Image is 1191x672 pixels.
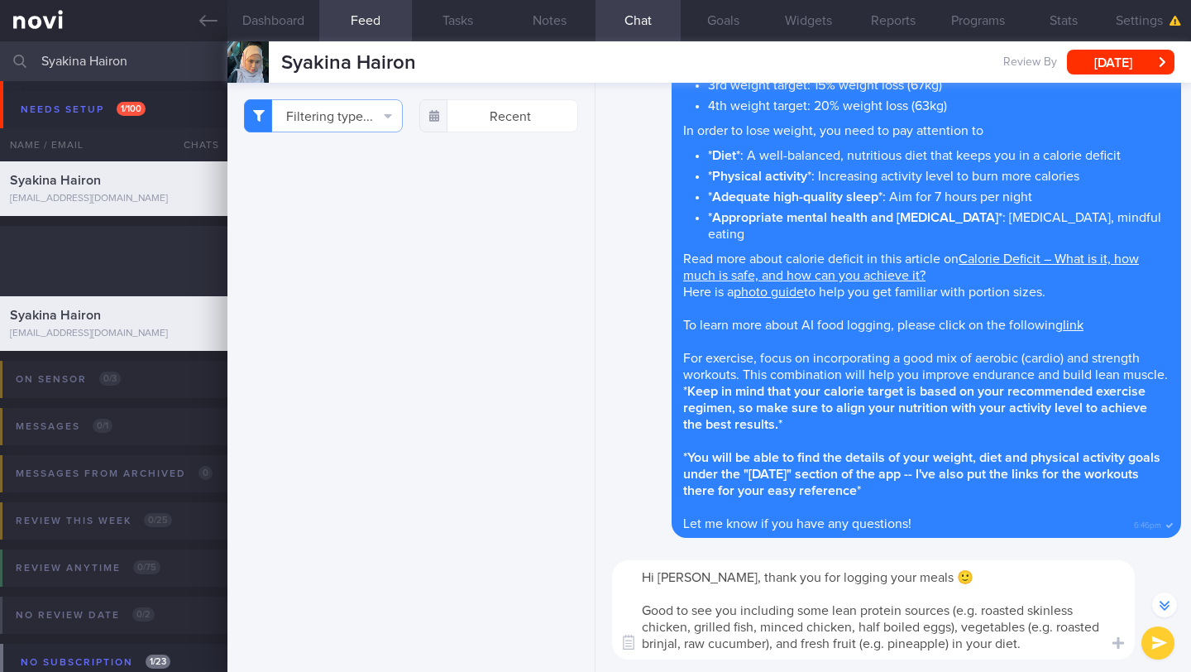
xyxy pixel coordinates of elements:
[99,372,121,386] span: 0 / 3
[1063,319,1083,332] a: link
[712,149,736,162] strong: Diet
[683,124,983,137] span: In order to lose weight, you need to pay attention to
[12,604,159,626] div: No review date
[17,98,150,121] div: Needs setup
[712,211,998,224] strong: Appropriate mental health and [MEDICAL_DATA]
[708,73,1169,94] li: 3rd weight target: 15% weight loss (67kg)
[683,517,911,530] span: Let me know if you have any questions!
[281,53,416,73] span: Syakina Hairon
[93,419,112,433] span: 0 / 1
[708,143,1169,164] li: * *: A well-balanced, nutritious diet that keeps you in a calorie deficit
[10,309,101,322] span: Syakina Hairon
[12,368,125,391] div: On sensor
[132,607,155,622] span: 0 / 2
[198,466,213,480] span: 0
[683,385,1147,431] strong: Keep in mind that your calorie target is based on your recommended exercise regimen, so make sure...
[683,319,1083,332] span: To learn more about AI food logging, please click on the following
[10,328,218,340] div: [EMAIL_ADDRESS][DOMAIN_NAME]
[133,560,160,574] span: 0 / 75
[683,252,1139,282] span: Read more about calorie deficit in this article on
[683,286,1045,299] span: Here is a to help you get familiar with portion sizes.
[12,415,117,438] div: Messages
[10,174,101,187] span: Syakina Hairon
[12,510,176,532] div: Review this week
[708,94,1169,114] li: 4th weight target: 20% weight loss (63kg)
[712,170,807,183] strong: Physical activity
[146,655,170,669] span: 1 / 23
[117,102,146,116] span: 1 / 100
[161,128,227,161] div: Chats
[1134,516,1161,531] span: 6:46pm
[683,352,1168,431] span: For exercise, focus on incorporating a good mix of aerobic (cardio) and strength workouts. This c...
[1067,50,1174,74] button: [DATE]
[144,513,172,527] span: 0 / 25
[12,463,217,485] div: Messages from Archived
[734,286,804,299] a: photo guide
[708,164,1169,185] li: * *: Increasing activity level to burn more calories
[712,190,878,204] strong: Adequate high-quality sleep
[1003,55,1057,70] span: Review By
[683,451,1160,497] strong: You will be able to find the details of your weight, diet and physical activity goals under the "...
[10,193,218,205] div: [EMAIL_ADDRESS][DOMAIN_NAME]
[12,557,165,579] div: Review anytime
[708,205,1169,242] li: * *: [MEDICAL_DATA], mindful eating
[708,185,1169,205] li: * *: Aim for 7 hours per night
[244,99,403,132] button: Filtering type...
